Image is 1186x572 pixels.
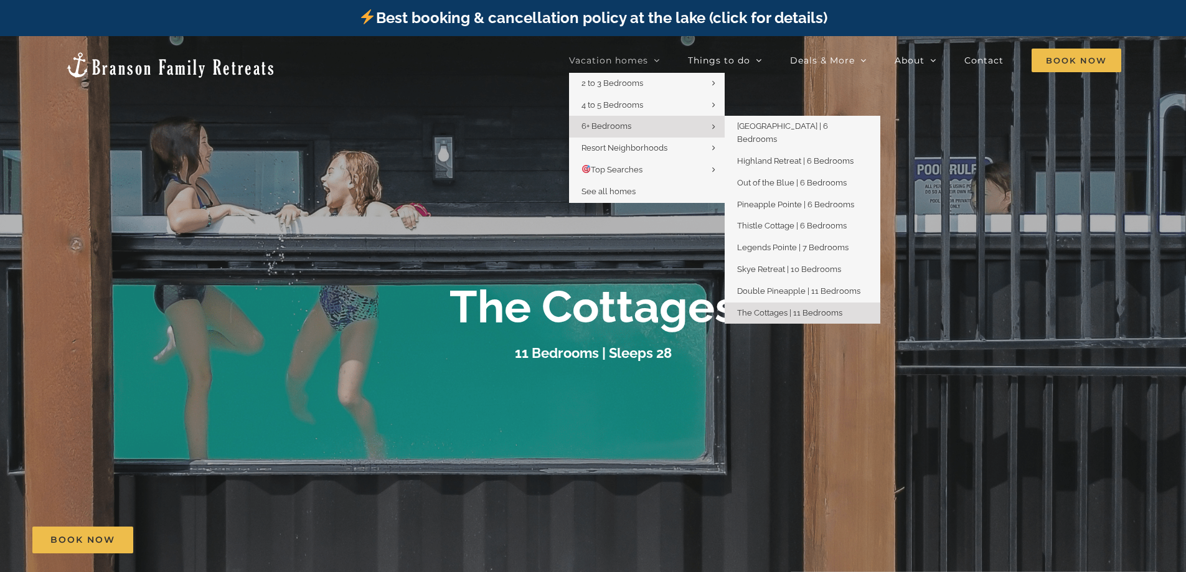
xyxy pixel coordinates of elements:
[737,121,828,144] span: [GEOGRAPHIC_DATA] | 6 Bedrooms
[688,48,762,73] a: Things to do
[964,56,1004,65] span: Contact
[790,48,867,73] a: Deals & More
[688,56,750,65] span: Things to do
[725,151,880,172] a: Highland Retreat | 6 Bedrooms
[449,280,737,333] b: The Cottages
[569,56,648,65] span: Vacation homes
[895,56,925,65] span: About
[737,200,854,209] span: Pineapple Pointe | 6 Bedrooms
[569,95,725,116] a: 4 to 5 Bedrooms
[569,181,725,203] a: See all homes
[725,302,880,324] a: The Cottages | 11 Bedrooms
[569,138,725,159] a: Resort Neighborhoods
[725,237,880,259] a: Legends Pointe | 7 Bedrooms
[725,259,880,281] a: Skye Retreat | 10 Bedrooms
[1032,49,1121,72] span: Book Now
[569,48,660,73] a: Vacation homes
[725,194,880,216] a: Pineapple Pointe | 6 Bedrooms
[569,73,725,95] a: 2 to 3 Bedrooms
[895,48,936,73] a: About
[569,48,1121,73] nav: Main Menu
[581,143,667,152] span: Resort Neighborhoods
[359,9,827,27] a: Best booking & cancellation policy at the lake (click for details)
[725,281,880,302] a: Double Pineapple | 11 Bedrooms
[964,48,1004,73] a: Contact
[569,159,725,181] a: 🎯Top Searches
[725,116,880,151] a: [GEOGRAPHIC_DATA] | 6 Bedrooms
[725,172,880,194] a: Out of the Blue | 6 Bedrooms
[725,215,880,237] a: Thistle Cottage | 6 Bedrooms
[582,165,590,173] img: 🎯
[737,178,847,187] span: Out of the Blue | 6 Bedrooms
[737,156,854,166] span: Highland Retreat | 6 Bedrooms
[360,9,375,24] img: ⚡️
[581,187,636,196] span: See all homes
[737,286,860,296] span: Double Pineapple | 11 Bedrooms
[65,51,276,79] img: Branson Family Retreats Logo
[50,535,115,545] span: Book Now
[581,78,643,88] span: 2 to 3 Bedrooms
[515,345,672,361] h3: 11 Bedrooms | Sleeps 28
[737,243,849,252] span: Legends Pointe | 7 Bedrooms
[581,100,643,110] span: 4 to 5 Bedrooms
[790,56,855,65] span: Deals & More
[581,121,631,131] span: 6+ Bedrooms
[737,221,847,230] span: Thistle Cottage | 6 Bedrooms
[569,116,725,138] a: 6+ Bedrooms
[737,265,841,274] span: Skye Retreat | 10 Bedrooms
[581,165,642,174] span: Top Searches
[32,527,133,553] a: Book Now
[737,308,842,317] span: The Cottages | 11 Bedrooms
